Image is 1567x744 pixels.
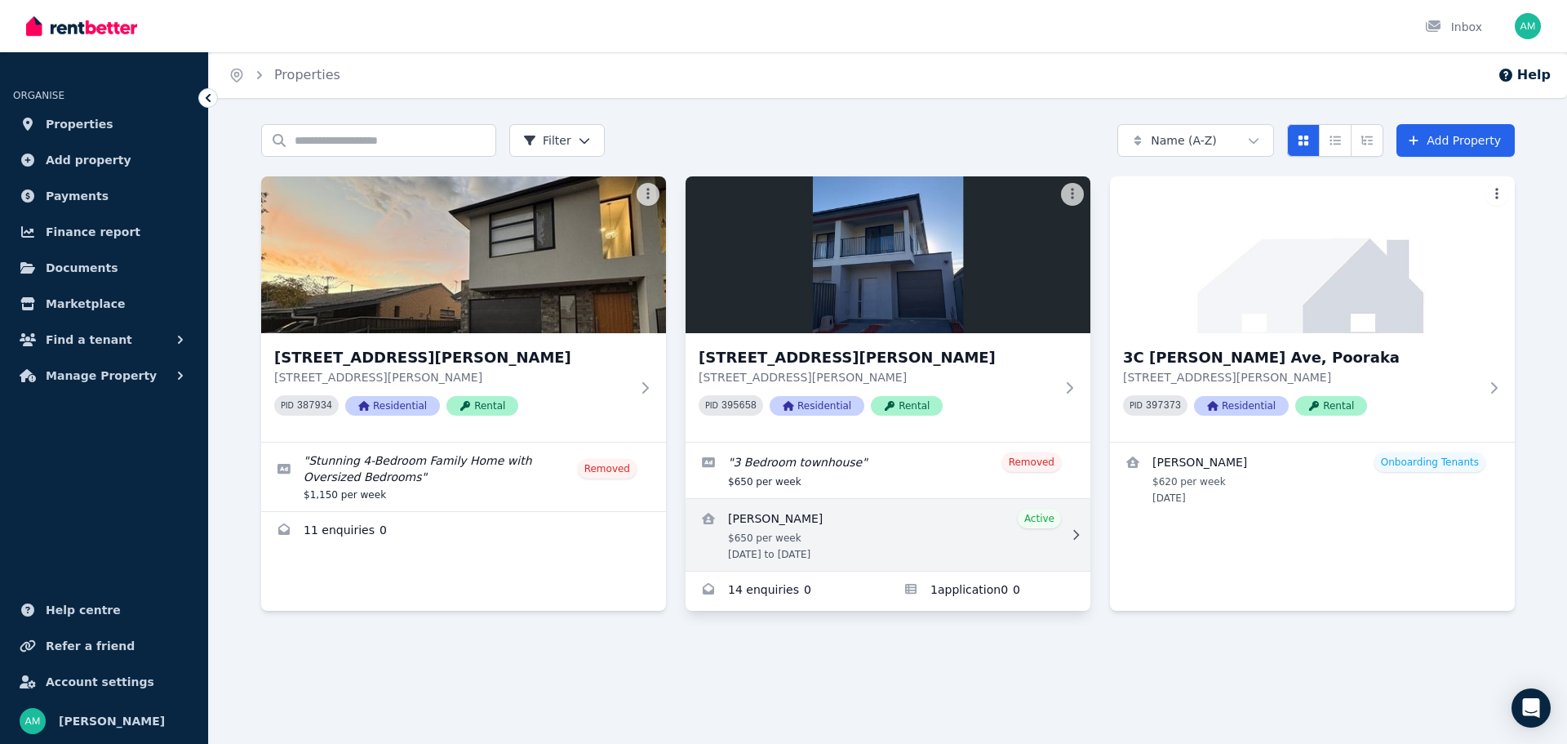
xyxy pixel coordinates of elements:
[46,114,113,134] span: Properties
[1485,183,1508,206] button: More options
[46,258,118,278] span: Documents
[13,359,195,392] button: Manage Property
[1061,183,1084,206] button: More options
[1295,396,1367,416] span: Rental
[888,572,1090,611] a: Applications for 3B Elaine Ave, Pooraka
[721,400,757,412] code: 395658
[13,594,195,626] a: Help centre
[46,294,125,314] span: Marketplace
[705,401,718,410] small: PID
[1287,124,1383,157] div: View options
[1287,124,1320,157] button: Card view
[1515,13,1541,39] img: Ali Mohammadi
[446,396,518,416] span: Rental
[686,443,1090,498] a: Edit listing: 3 Bedroom townhouse
[297,400,332,412] code: 387934
[13,323,195,356] button: Find a tenant
[1319,124,1352,157] button: Compact list view
[261,176,666,442] a: 1 Rosella St, Payneham[STREET_ADDRESS][PERSON_NAME][STREET_ADDRESS][PERSON_NAME]PID 387934Residen...
[261,176,666,333] img: 1 Rosella St, Payneham
[686,176,1090,333] img: 3B Elaine Ave, Pooraka
[59,711,165,731] span: [PERSON_NAME]
[13,108,195,140] a: Properties
[13,216,195,248] a: Finance report
[1146,400,1181,412] code: 397373
[13,666,195,698] a: Account settings
[274,67,340,82] a: Properties
[20,708,46,734] img: Ali Mohammadi
[1425,19,1482,35] div: Inbox
[1110,176,1515,442] a: 3C Elaine Ave, Pooraka3C [PERSON_NAME] Ave, Pooraka[STREET_ADDRESS][PERSON_NAME]PID 397373Residen...
[46,222,140,242] span: Finance report
[13,630,195,662] a: Refer a friend
[13,144,195,176] a: Add property
[686,176,1090,442] a: 3B Elaine Ave, Pooraka[STREET_ADDRESS][PERSON_NAME][STREET_ADDRESS][PERSON_NAME]PID 395658Residen...
[699,369,1054,385] p: [STREET_ADDRESS][PERSON_NAME]
[1151,132,1217,149] span: Name (A-Z)
[274,346,630,369] h3: [STREET_ADDRESS][PERSON_NAME]
[46,636,135,656] span: Refer a friend
[1117,124,1274,157] button: Name (A-Z)
[46,186,109,206] span: Payments
[1396,124,1515,157] a: Add Property
[274,369,630,385] p: [STREET_ADDRESS][PERSON_NAME]
[13,287,195,320] a: Marketplace
[871,396,943,416] span: Rental
[46,366,157,385] span: Manage Property
[46,600,121,620] span: Help centre
[345,396,440,416] span: Residential
[1351,124,1383,157] button: Expanded list view
[281,401,294,410] small: PID
[13,180,195,212] a: Payments
[46,330,132,350] span: Find a tenant
[699,346,1054,369] h3: [STREET_ADDRESS][PERSON_NAME]
[261,512,666,551] a: Enquiries for 1 Rosella St, Payneham
[686,499,1090,571] a: View details for Naemat Ahmadi
[46,150,131,170] span: Add property
[1130,401,1143,410] small: PID
[770,396,864,416] span: Residential
[13,90,64,101] span: ORGANISE
[1110,176,1515,333] img: 3C Elaine Ave, Pooraka
[1123,346,1479,369] h3: 3C [PERSON_NAME] Ave, Pooraka
[1512,688,1551,728] div: Open Intercom Messenger
[1498,65,1551,85] button: Help
[509,124,605,157] button: Filter
[209,52,360,98] nav: Breadcrumb
[637,183,659,206] button: More options
[686,572,888,611] a: Enquiries for 3B Elaine Ave, Pooraka
[1194,396,1289,416] span: Residential
[1110,443,1515,515] a: View details for Aqeleh Nazari
[1123,369,1479,385] p: [STREET_ADDRESS][PERSON_NAME]
[46,672,154,692] span: Account settings
[523,132,571,149] span: Filter
[261,443,666,511] a: Edit listing: Stunning 4-Bedroom Family Home with Oversized Bedrooms
[13,252,195,284] a: Documents
[26,14,137,38] img: RentBetter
